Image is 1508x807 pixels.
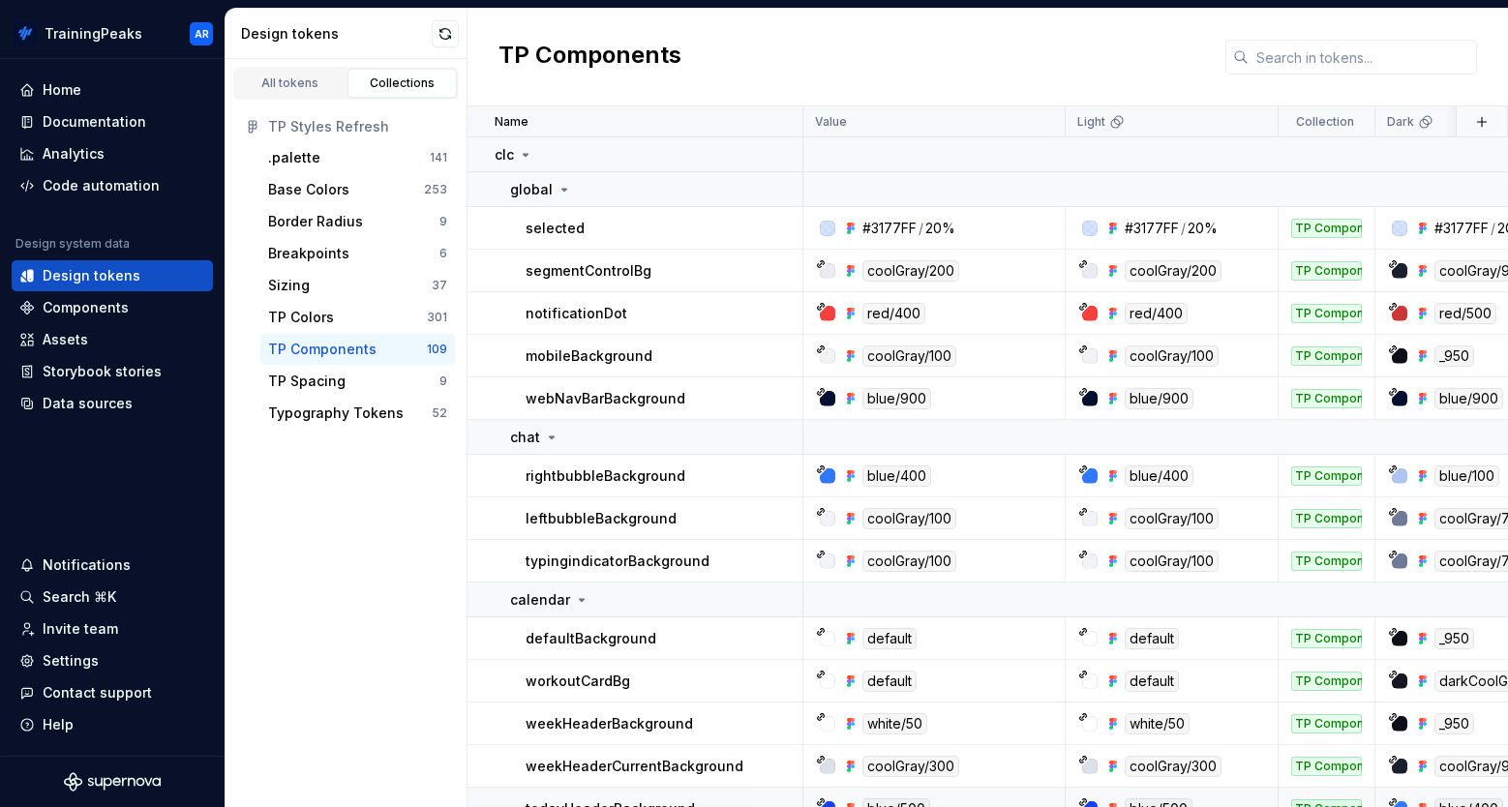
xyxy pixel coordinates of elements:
[12,170,213,201] a: Code automation
[12,550,213,581] button: Notifications
[427,310,447,325] div: 301
[862,508,956,529] div: coolGray/100
[242,75,339,91] div: All tokens
[12,613,213,644] a: Invite team
[1434,345,1474,367] div: _950
[1291,304,1362,323] div: TP Components
[43,555,131,575] div: Notifications
[268,148,320,167] div: .palette
[12,677,213,708] button: Contact support
[12,292,213,323] a: Components
[43,651,99,671] div: Settings
[12,645,213,676] a: Settings
[43,394,133,413] div: Data sources
[1125,219,1179,238] div: #3177FF
[15,236,130,252] div: Design system data
[1387,114,1414,130] p: Dark
[12,388,213,419] a: Data sources
[12,324,213,355] a: Assets
[925,219,955,238] div: 20%
[526,261,651,281] p: segmentControlBg
[260,142,455,173] button: .palette141
[1434,713,1474,734] div: _950
[1291,219,1362,238] div: TP Components
[526,389,685,408] p: webNavBarBackground
[439,246,447,261] div: 6
[1291,629,1362,648] div: TP Components
[1125,508,1219,529] div: coolGray/100
[1249,40,1477,75] input: Search in tokens...
[1188,219,1218,238] div: 20%
[1434,388,1503,409] div: blue/900
[268,308,334,327] div: TP Colors
[268,276,310,295] div: Sizing
[12,260,213,291] a: Design tokens
[862,756,959,777] div: coolGray/300
[1291,672,1362,691] div: TP Components
[498,40,681,75] h2: TP Components
[1077,114,1105,130] p: Light
[354,75,451,91] div: Collections
[1296,114,1354,130] p: Collection
[64,772,161,792] svg: Supernova Logo
[268,212,363,231] div: Border Radius
[526,714,693,733] p: weekHeaderBackground
[432,405,447,421] div: 52
[526,672,630,691] p: workoutCardBg
[526,757,743,776] p: weekHeaderCurrentBackground
[1125,756,1221,777] div: coolGray/300
[43,266,140,285] div: Design tokens
[43,619,118,639] div: Invite team
[1491,219,1495,238] div: /
[260,366,455,397] button: TP Spacing9
[919,219,923,238] div: /
[12,709,213,740] button: Help
[862,345,956,367] div: coolGray/100
[862,219,917,238] div: #3177FF
[14,22,37,45] img: 4eb2c90a-beb3-47d2-b0e5-0e686db1db46.png
[1291,509,1362,528] div: TP Components
[526,346,652,366] p: mobileBackground
[43,176,160,195] div: Code automation
[1434,303,1496,324] div: red/500
[510,428,540,447] p: chat
[1125,551,1219,572] div: coolGray/100
[43,330,88,349] div: Assets
[4,13,221,54] button: TrainingPeaksAR
[43,80,81,100] div: Home
[862,260,959,282] div: coolGray/200
[241,24,432,44] div: Design tokens
[862,465,931,487] div: blue/400
[43,362,162,381] div: Storybook stories
[260,270,455,301] button: Sizing37
[1291,261,1362,281] div: TP Components
[43,112,146,132] div: Documentation
[862,713,927,734] div: white/50
[195,26,209,42] div: AR
[1291,346,1362,366] div: TP Components
[1434,219,1489,238] div: #3177FF
[1434,465,1499,487] div: blue/100
[1125,671,1179,692] div: default
[862,551,956,572] div: coolGray/100
[1125,260,1221,282] div: coolGray/200
[439,214,447,229] div: 9
[1125,713,1190,734] div: white/50
[260,398,455,429] button: Typography Tokens52
[260,206,455,237] button: Border Radius9
[495,145,514,164] p: clc
[427,342,447,357] div: 109
[12,106,213,137] a: Documentation
[495,114,528,130] p: Name
[268,340,377,359] div: TP Components
[526,509,677,528] p: leftbubbleBackground
[12,75,213,105] a: Home
[260,174,455,205] button: Base Colors253
[1291,757,1362,776] div: TP Components
[260,238,455,269] a: Breakpoints6
[1291,552,1362,571] div: TP Components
